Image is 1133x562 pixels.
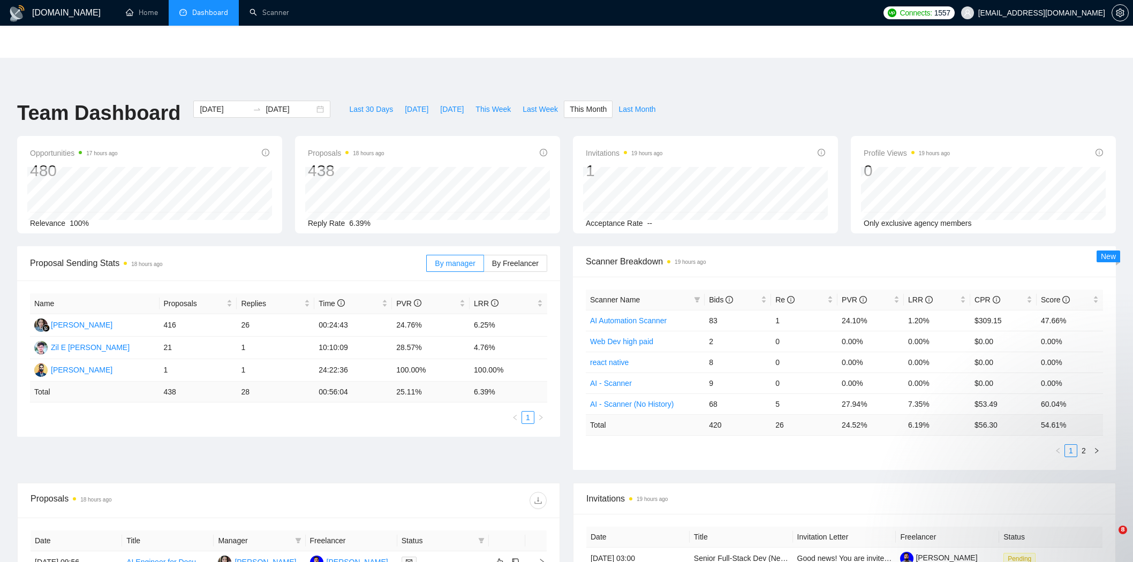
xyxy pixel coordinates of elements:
[1037,331,1103,352] td: 0.00%
[1037,414,1103,435] td: 54.61 %
[470,359,547,382] td: 100.00%
[295,537,301,544] span: filter
[864,147,950,160] span: Profile Views
[970,393,1037,414] td: $53.49
[613,101,661,118] button: Last Month
[709,295,733,304] span: Bids
[517,101,564,118] button: Last Week
[405,103,428,115] span: [DATE]
[34,365,112,374] a: SJ[PERSON_NAME]
[837,310,904,331] td: 24.10%
[538,414,544,421] span: right
[1037,393,1103,414] td: 60.04%
[586,527,690,548] th: Date
[293,533,304,549] span: filter
[131,261,162,267] time: 18 hours ago
[308,219,345,227] span: Reply Rate
[775,295,795,304] span: Re
[904,352,970,373] td: 0.00%
[705,331,771,352] td: 2
[160,382,237,402] td: 438
[837,414,904,435] td: 24.52 %
[970,373,1037,393] td: $0.00
[904,393,970,414] td: 7.35%
[993,296,1000,303] span: info-circle
[970,352,1037,373] td: $0.00
[392,337,470,359] td: 28.57%
[86,150,117,156] time: 17 hours ago
[1065,445,1077,457] a: 1
[586,414,705,435] td: Total
[564,101,613,118] button: This Month
[308,147,384,160] span: Proposals
[590,358,629,367] a: react native
[34,341,48,354] img: ZE
[434,101,470,118] button: [DATE]
[904,414,970,435] td: 6.19 %
[530,492,547,509] button: download
[200,103,248,115] input: Start date
[31,492,289,509] div: Proposals
[1093,447,1100,454] span: right
[1090,444,1103,457] button: right
[237,337,314,359] td: 1
[1041,295,1070,304] span: Score
[237,293,314,314] th: Replies
[492,259,539,268] span: By Freelancer
[1077,444,1090,457] li: 2
[478,537,485,544] span: filter
[522,412,534,423] a: 1
[512,414,518,421] span: left
[837,352,904,373] td: 0.00%
[534,411,547,424] button: right
[34,318,48,332] img: SL
[266,103,314,115] input: End date
[470,101,517,118] button: This Week
[435,259,475,268] span: By manager
[522,411,534,424] li: 1
[908,295,933,304] span: LRR
[904,373,970,393] td: 0.00%
[17,101,180,126] h1: Team Dashboard
[476,533,487,549] span: filter
[919,150,950,156] time: 19 hours ago
[349,103,393,115] span: Last 30 Days
[51,341,130,353] div: Zil E [PERSON_NAME]
[160,293,237,314] th: Proposals
[308,161,384,181] div: 438
[1101,252,1116,261] span: New
[353,150,384,156] time: 18 hours ago
[392,314,470,337] td: 24.76%
[51,319,112,331] div: [PERSON_NAME]
[337,299,345,307] span: info-circle
[509,411,522,424] button: left
[586,147,662,160] span: Invitations
[34,363,48,377] img: SJ
[864,161,950,181] div: 0
[440,103,464,115] span: [DATE]
[570,103,607,115] span: This Month
[692,292,703,308] span: filter
[771,414,837,435] td: 26
[590,295,640,304] span: Scanner Name
[1096,149,1103,156] span: info-circle
[1064,444,1077,457] li: 1
[241,298,302,309] span: Replies
[70,219,89,227] span: 100%
[590,379,632,388] a: AI - Scanner
[1055,447,1061,454] span: left
[771,352,837,373] td: 0
[475,103,511,115] span: This Week
[818,149,825,156] span: info-circle
[30,256,426,270] span: Proposal Sending Stats
[925,296,933,303] span: info-circle
[237,382,314,402] td: 28
[31,530,122,551] th: Date
[402,535,474,546] span: Status
[253,105,261,113] span: to
[30,382,160,402] td: Total
[414,299,421,307] span: info-circle
[970,414,1037,435] td: $ 56.30
[771,373,837,393] td: 0
[787,296,795,303] span: info-circle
